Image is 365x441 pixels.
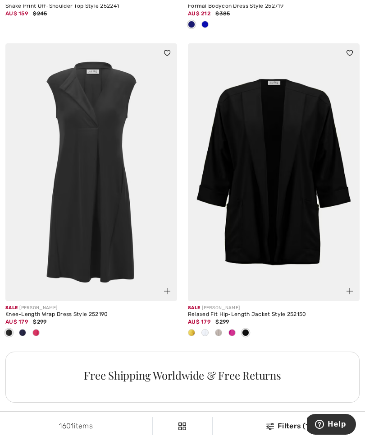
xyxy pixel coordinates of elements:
div: Formal Bodycon Dress Style 252719 [188,3,360,9]
img: heart_black_full.svg [347,50,353,56]
span: $299 [215,319,229,325]
span: AU$ 159 [5,10,28,17]
div: Midnight Blue [185,18,198,32]
div: Filters (1) [218,421,360,432]
img: plus_v2.svg [347,288,353,294]
div: Relaxed Fit Hip-Length Jacket Style 252150 [188,311,360,318]
div: Free Shipping Worldwide & Free Returns [41,370,324,381]
div: Geranium [225,326,239,341]
div: Snake Print Off-Shoulder Top Style 252241 [5,3,177,9]
div: [PERSON_NAME] [5,305,177,311]
div: Black [2,326,16,341]
span: AU$ 179 [188,319,210,325]
img: Filters [178,422,186,430]
span: $299 [33,319,46,325]
div: Black [239,326,252,341]
div: Knee-Length Wrap Dress Style 252190 [5,311,177,318]
span: Sale [188,305,200,311]
img: Filters [266,423,274,430]
span: Sale [5,305,18,311]
img: heart_black_full.svg [164,50,170,56]
div: Midnight Blue [16,326,29,341]
img: Knee-Length Wrap Dress Style 252190. Black [5,43,177,302]
div: Moonstone [212,326,225,341]
img: Relaxed Fit Hip-Length Jacket Style 252150. Citrus [188,43,360,302]
img: plus_v2.svg [164,288,170,294]
div: Vanilla 30 [198,326,212,341]
div: Royal Sapphire 163 [198,18,212,32]
span: AU$ 179 [5,319,28,325]
span: AU$ 212 [188,10,210,17]
span: $385 [215,10,230,17]
div: [PERSON_NAME] [188,305,360,311]
div: Geranium [29,326,43,341]
iframe: Opens a widget where you can find more information [307,414,356,436]
span: 1601 [59,422,73,430]
div: Citrus [185,326,198,341]
span: $245 [33,10,47,17]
